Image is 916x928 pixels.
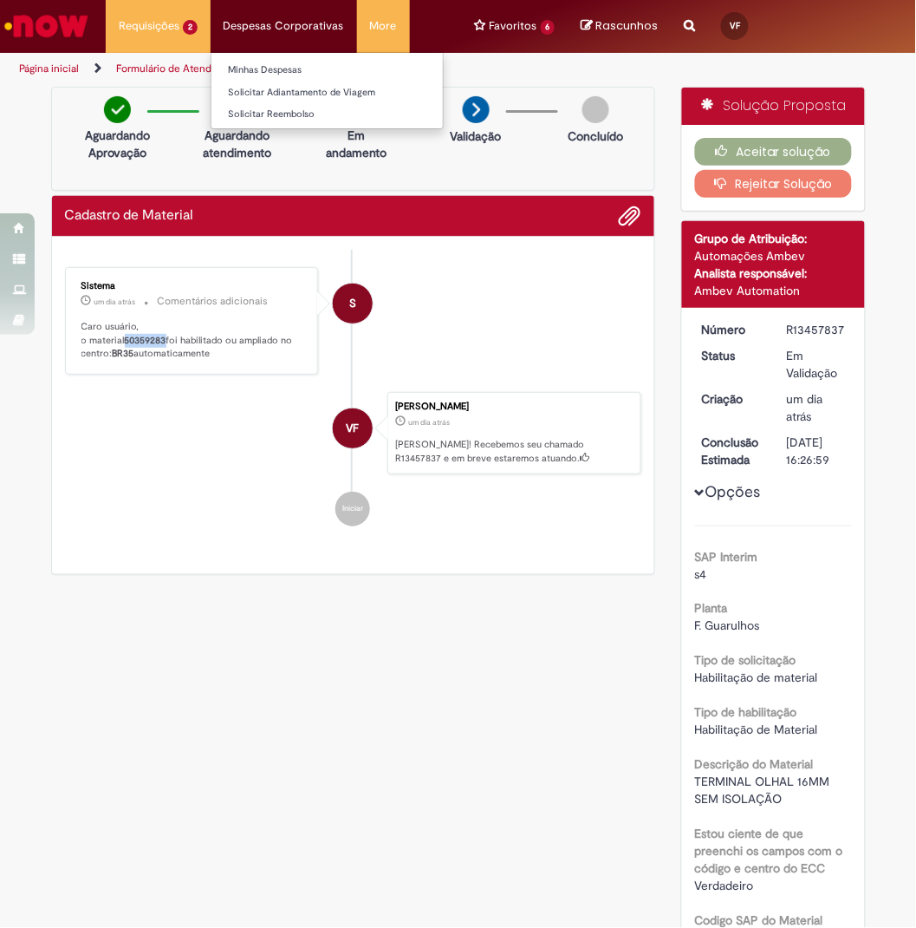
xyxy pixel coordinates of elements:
img: ServiceNow [2,9,91,43]
div: Sistema [81,281,305,291]
b: SAP Interim [695,549,758,565]
time: 28/08/2025 13:29:59 [94,297,136,307]
p: Caro usuário, o material foi habilitado ou ampliado no centro: automaticamente [81,320,305,361]
b: Tipo de habilitação [695,705,797,721]
span: Favoritos [490,17,537,35]
div: Analista responsável: [695,265,852,282]
span: S [349,283,356,324]
p: [PERSON_NAME]! Recebemos seu chamado R13457837 e em breve estaremos atuando. [395,438,632,465]
b: 50359283 [125,334,166,347]
p: Concluído [568,127,623,145]
p: Validação [451,127,502,145]
ul: Despesas Corporativas [211,52,444,129]
a: Solicitar Adiantamento de Viagem [211,83,443,102]
ul: Histórico de tíquete [65,250,642,545]
a: Formulário de Atendimento [116,62,244,75]
time: 28/08/2025 13:26:52 [787,391,823,424]
ul: Trilhas de página [13,53,522,85]
a: Minhas Despesas [211,61,443,80]
span: 2 [183,20,198,35]
span: VF [347,408,360,449]
div: [PERSON_NAME] [395,402,632,412]
div: Solução Proposta [682,88,865,125]
div: System [333,284,373,323]
div: Automações Ambev [695,247,852,265]
b: Descrição do Material [695,757,814,773]
dt: Conclusão Estimada [689,434,774,468]
div: Victoria Vieira Fonseca [333,408,373,448]
span: TERMINAL OLHAL 16MM SEM ISOLAÇÃO [695,774,834,807]
div: [DATE] 16:26:59 [787,434,846,468]
small: Comentários adicionais [158,294,269,309]
button: Rejeitar Solução [695,170,852,198]
a: No momento, sua lista de rascunhos tem 0 Itens [581,17,658,34]
b: Estou ciente de que preenchi os campos com o código e centro do ECC [695,827,843,877]
b: BR35 [113,347,134,360]
span: s4 [695,566,707,582]
span: 6 [541,20,555,35]
p: Em andamento [326,127,387,161]
h2: Cadastro de Material Histórico de tíquete [65,208,194,224]
time: 28/08/2025 13:26:52 [408,417,450,428]
img: check-circle-green.png [104,96,131,123]
span: Despesas Corporativas [224,17,344,35]
span: Habilitação de Material [695,722,818,738]
div: Grupo de Atribuição: [695,230,852,247]
span: um dia atrás [787,391,823,424]
dt: Status [689,347,774,364]
span: Verdadeiro [695,879,754,894]
a: Página inicial [19,62,79,75]
button: Adicionar anexos [619,205,641,227]
div: Em Validação [787,347,846,382]
div: Ambev Automation [695,282,852,299]
img: img-circle-grey.png [582,96,609,123]
b: Planta [695,601,728,617]
li: Victoria Vieira Fonseca [65,392,642,475]
p: Aguardando Aprovação [85,127,150,161]
button: Aceitar solução [695,138,852,166]
b: Tipo de solicitação [695,653,796,669]
span: VF [730,20,740,31]
p: Aguardando atendimento [203,127,271,161]
span: Rascunhos [595,17,658,34]
span: um dia atrás [94,297,136,307]
span: F. Guarulhos [695,618,760,634]
span: um dia atrás [408,417,450,428]
span: More [370,17,397,35]
div: 28/08/2025 13:26:52 [787,390,846,425]
span: Habilitação de material [695,670,818,686]
a: Solicitar Reembolso [211,105,443,124]
dt: Número [689,321,774,338]
img: arrow-next.png [463,96,490,123]
dt: Criação [689,390,774,408]
div: R13457837 [787,321,846,338]
span: Requisições [119,17,179,35]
